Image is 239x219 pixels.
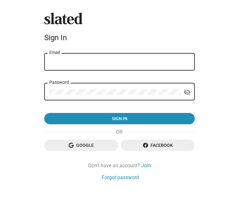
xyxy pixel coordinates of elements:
mat-icon: visibility_off [183,88,191,97]
span: Google [49,140,113,151]
div: Don't have an account? [44,162,195,169]
div: Sign In [44,33,195,42]
a: Forgot password [102,174,139,181]
span: Facebook [126,140,190,151]
button: Facebook [121,140,195,151]
button: Google [44,140,118,151]
button: Sign in [44,113,195,124]
button: Show password [181,86,194,99]
a: Join [141,162,151,169]
span: Sign in [49,113,190,124]
sl-branding: Sign In [44,13,195,45]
